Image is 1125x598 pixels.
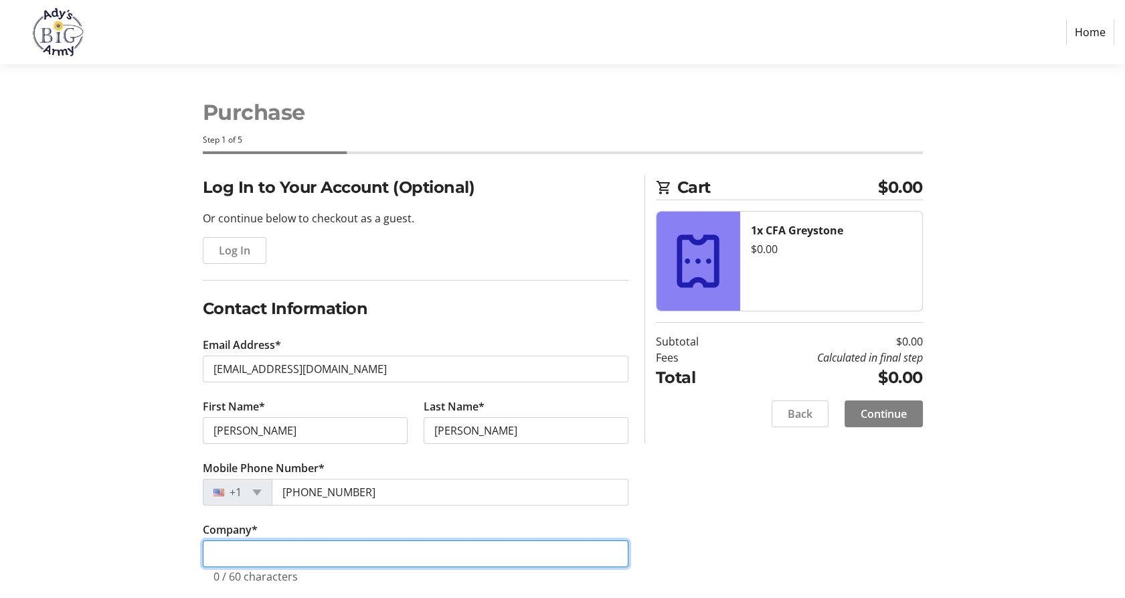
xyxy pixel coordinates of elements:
[861,406,907,422] span: Continue
[656,366,733,390] td: Total
[203,337,281,353] label: Email Address*
[878,175,923,200] span: $0.00
[677,175,879,200] span: Cart
[733,333,923,350] td: $0.00
[11,5,106,59] img: Ady's BiG Army's Logo
[203,297,628,321] h2: Contact Information
[751,223,843,238] strong: 1x CFA Greystone
[203,398,265,415] label: First Name*
[203,134,923,146] div: Step 1 of 5
[272,479,628,506] input: (201) 555-0123
[213,569,298,584] tr-character-limit: 0 / 60 characters
[751,241,912,257] div: $0.00
[733,366,923,390] td: $0.00
[733,350,923,366] td: Calculated in final step
[424,398,485,415] label: Last Name*
[203,460,325,476] label: Mobile Phone Number*
[219,242,250,258] span: Log In
[203,175,628,200] h2: Log In to Your Account (Optional)
[203,237,266,264] button: Log In
[203,522,258,538] label: Company *
[203,210,628,226] p: Or continue below to checkout as a guest.
[1066,19,1114,45] a: Home
[845,400,923,427] button: Continue
[772,400,829,427] button: Back
[788,406,812,422] span: Back
[656,333,733,350] td: Subtotal
[656,350,733,366] td: Fees
[203,96,923,129] h1: Purchase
